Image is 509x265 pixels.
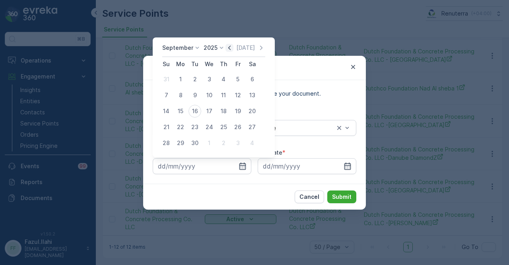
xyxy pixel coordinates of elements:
[231,73,244,86] div: 5
[188,73,201,86] div: 2
[188,89,201,102] div: 9
[231,137,244,149] div: 3
[188,105,201,118] div: 16
[246,105,258,118] div: 20
[203,121,216,133] div: 24
[299,193,319,201] p: Cancel
[162,44,193,52] p: September
[160,121,173,133] div: 21
[160,89,173,102] div: 7
[231,89,244,102] div: 12
[204,44,218,52] p: 2025
[217,137,230,149] div: 2
[216,57,231,71] th: Thursday
[159,57,173,71] th: Sunday
[236,44,255,52] p: [DATE]
[203,137,216,149] div: 1
[188,57,202,71] th: Tuesday
[160,137,173,149] div: 28
[295,190,324,203] button: Cancel
[203,105,216,118] div: 17
[160,105,173,118] div: 14
[217,89,230,102] div: 11
[245,57,259,71] th: Saturday
[202,57,216,71] th: Wednesday
[332,193,352,201] p: Submit
[327,190,356,203] button: Submit
[174,89,187,102] div: 8
[160,73,173,86] div: 31
[217,105,230,118] div: 18
[217,121,230,133] div: 25
[258,158,356,174] input: dd/mm/yyyy
[231,105,244,118] div: 19
[173,57,188,71] th: Monday
[174,137,187,149] div: 29
[188,137,201,149] div: 30
[203,89,216,102] div: 10
[246,121,258,133] div: 27
[246,137,258,149] div: 4
[246,89,258,102] div: 13
[153,158,251,174] input: dd/mm/yyyy
[231,57,245,71] th: Friday
[246,73,258,86] div: 6
[174,73,187,86] div: 1
[174,121,187,133] div: 22
[188,121,201,133] div: 23
[217,73,230,86] div: 4
[174,105,187,118] div: 15
[203,73,216,86] div: 3
[231,121,244,133] div: 26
